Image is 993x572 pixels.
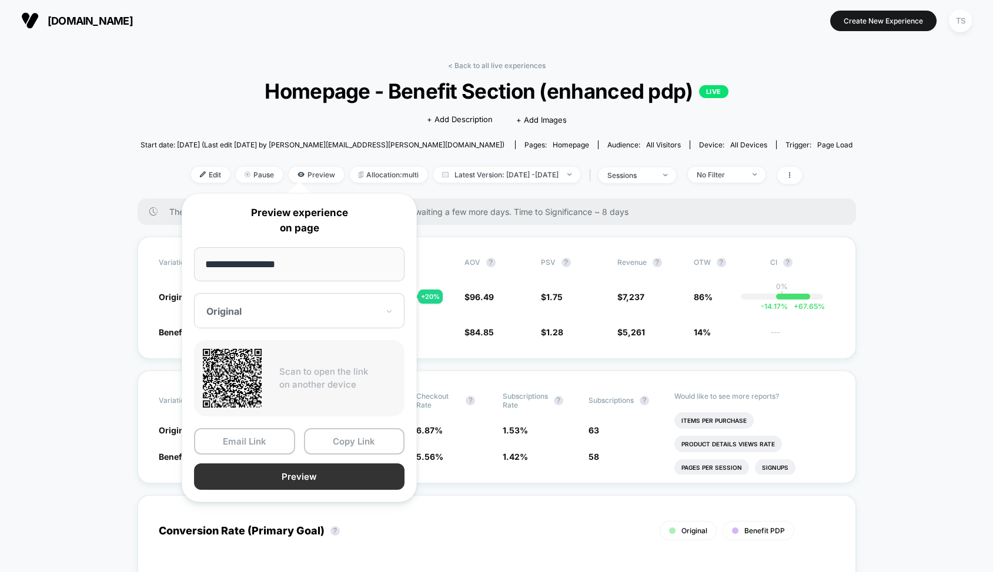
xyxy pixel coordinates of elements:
span: + Add Images [516,115,566,125]
p: 0% [776,282,788,291]
button: ? [640,396,649,405]
span: $ [464,327,494,337]
img: calendar [442,171,449,177]
span: [DOMAIN_NAME] [48,15,133,27]
span: Checkout Rate [416,392,460,409]
img: end [245,171,250,177]
span: Pause [236,167,283,183]
a: < Back to all live experiences [448,61,546,70]
span: $ [464,292,494,302]
div: Pages: [524,140,589,149]
span: Benefit PDP [159,452,206,462]
button: [DOMAIN_NAME] [18,11,136,30]
span: $ [541,327,563,337]
span: There are still no statistically significant results. We recommend waiting a few more days . Time... [169,207,832,217]
span: Revenue [617,258,647,267]
span: 63 [589,425,599,435]
button: Email Link [194,428,295,455]
li: Pages Per Session [674,459,749,476]
button: Create New Experience [830,11,937,31]
p: Would like to see more reports? [674,392,835,401]
span: 86% [694,292,713,302]
span: Variation [159,258,223,267]
span: 5.56 % [416,452,443,462]
div: No Filter [697,170,744,179]
span: all devices [730,140,767,149]
span: --- [770,329,835,338]
span: Benefit PDP [159,327,206,337]
img: end [663,174,667,176]
span: Variation [159,392,223,409]
li: Items Per Purchase [674,412,754,429]
span: Original [159,425,191,435]
span: $ [541,292,563,302]
span: 1.75 [546,292,563,302]
span: $ [617,292,644,302]
button: ? [554,396,563,405]
span: 1.42 % [503,452,528,462]
span: Allocation: multi [350,167,427,183]
button: ? [561,258,571,267]
span: Subscriptions [589,396,634,405]
span: Subscriptions Rate [503,392,548,409]
span: Original [681,526,707,535]
span: -14.17 % [761,302,788,311]
span: Benefit PDP [744,526,785,535]
span: AOV [464,258,480,267]
span: + Add Description [426,114,492,126]
span: 67.65 % [788,302,825,311]
img: rebalance [359,171,363,178]
span: 7,237 [623,292,644,302]
p: LIVE [699,85,728,98]
span: All Visitors [646,140,681,149]
span: 1.53 % [503,425,528,435]
span: 58 [589,452,599,462]
p: Scan to open the link on another device [279,365,396,392]
span: Page Load [817,140,852,149]
button: TS [945,9,975,33]
span: 14% [694,327,711,337]
span: CI [770,258,835,267]
span: $ [617,327,645,337]
span: Original [159,292,191,302]
span: 96.49 [470,292,494,302]
img: end [567,173,571,176]
button: ? [330,526,340,536]
button: ? [717,258,726,267]
span: 1.28 [546,327,563,337]
span: | [586,167,599,184]
div: Trigger: [785,140,852,149]
div: Audience: [607,140,681,149]
span: Homepage - Benefit Section (enhanced pdp) [176,79,817,103]
button: ? [653,258,662,267]
img: end [753,173,757,176]
li: Signups [755,459,795,476]
p: | [781,291,783,300]
button: ? [783,258,793,267]
div: sessions [607,171,654,180]
span: Device: [690,140,776,149]
span: Start date: [DATE] (Last edit [DATE] by [PERSON_NAME][EMAIL_ADDRESS][PERSON_NAME][DOMAIN_NAME]) [141,140,504,149]
button: Preview [194,463,404,490]
span: Preview [289,167,344,183]
span: homepage [553,140,589,149]
button: Copy Link [304,428,405,455]
p: Preview experience on page [194,206,404,235]
button: ? [486,258,496,267]
span: PSV [541,258,556,267]
button: ? [466,396,475,405]
span: Latest Version: [DATE] - [DATE] [433,167,580,183]
span: 5,261 [623,327,645,337]
div: + 20 % [418,290,443,304]
span: 84.85 [470,327,494,337]
span: Edit [191,167,230,183]
img: Visually logo [21,12,39,29]
img: edit [200,171,206,177]
span: + [794,302,798,311]
span: OTW [694,258,758,267]
li: Product Details Views Rate [674,436,782,452]
span: 6.87 % [416,425,443,435]
div: TS [949,9,972,32]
